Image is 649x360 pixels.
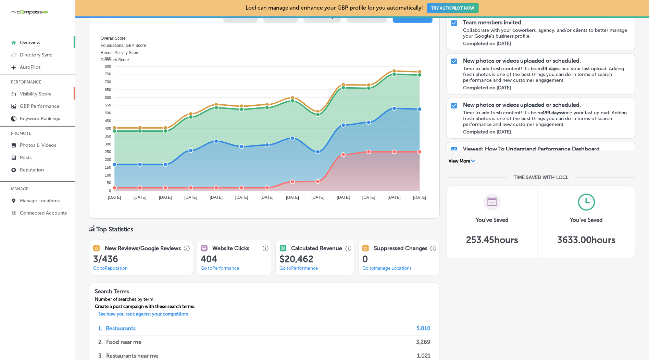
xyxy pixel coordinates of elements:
button: TRY AUTOPILOT NOW [427,3,479,13]
p: GBP Performance [20,103,60,109]
p: New photos or videos uploaded or scheduled. [463,57,581,64]
a: See how you rank against your competitors [93,312,194,319]
h3: You've Saved [570,217,603,223]
h3: Website Clicks [213,245,250,252]
tspan: 700 [105,80,111,84]
tspan: 500 [105,111,111,115]
tspan: 50 [107,181,111,185]
div: Number of searches by term. [89,297,201,304]
h3: New Reviews/Google Reviews [105,245,181,252]
h3: Suppressed Changes [374,245,427,252]
div: Time to add fresh content! It's been since your last upload. Adding fresh photos is one of the be... [463,110,632,127]
div: Time to add fresh content! It's been since your last upload. Adding fresh photos is one of the be... [463,66,632,83]
h3: Search Terms [89,283,201,297]
a: Go toPerformance [201,266,239,271]
a: Go toManage Locations [362,266,412,271]
p: Manage Locations [20,198,60,204]
p: Keyword Rankings [20,116,60,121]
h5: 253.45 hours [466,235,518,245]
p: Photos & Videos [20,142,56,148]
p: Restaurants [106,322,136,335]
tspan: [DATE] [286,195,299,200]
tspan: 350 [105,134,111,138]
tspan: 100 [105,173,111,177]
tspan: 200 [105,158,111,162]
tspan: 300 [105,142,111,146]
p: Visibility Score [20,91,52,97]
tspan: [DATE] [388,195,401,200]
strong: 499 days [542,110,561,116]
a: Go toReputation [93,266,128,271]
tspan: 650 [105,88,111,92]
img: 660ab0bf-5cc7-4cb8-ba1c-48b5ae0f18e60NCTV_CLogo_TV_Black_-500x88.png [11,9,49,15]
tspan: 850 [105,56,111,61]
div: TIME SAVED WITH LOCL [514,175,568,180]
h1: 3/436 [93,254,189,265]
tspan: [DATE] [312,195,325,200]
p: Team members invited [463,19,521,26]
p: Food near me [106,336,141,349]
p: 5,010 [416,322,430,335]
h1: 0 [362,254,436,265]
tspan: 550 [105,103,111,107]
tspan: 400 [105,127,111,131]
tspan: 600 [105,95,111,100]
p: 3,269 [416,336,430,349]
p: Viewed: How To Understand Performance Dashboard [463,146,600,152]
tspan: 800 [105,64,111,68]
p: AutoPilot [20,64,40,70]
h1: 404 [201,254,268,265]
tspan: [DATE] [159,195,172,200]
span: Recent Activity Score [96,50,139,55]
h3: You've Saved [476,217,509,223]
tspan: [DATE] [362,195,375,200]
tspan: 450 [105,119,111,123]
tspan: [DATE] [210,195,223,200]
tspan: [DATE] [108,195,121,200]
div: Collaborate with your coworkers, agency, and/or clients to better manage your Google's business p... [463,27,632,39]
p: 1 . [98,322,102,335]
p: Reputation [20,167,44,173]
p: New photos or videos uploaded or scheduled. [463,102,581,108]
tspan: [DATE] [337,195,350,200]
label: Completed on [DATE] [463,85,511,91]
tspan: [DATE] [235,195,248,200]
p: Overview [20,40,40,46]
p: Posts [20,155,32,160]
div: Top Statistics [96,226,133,233]
strong: 34 days [542,66,558,72]
span: Directory Score [96,57,129,62]
a: Go toPerformance [280,266,318,271]
span: Foundational GBP Score [96,43,146,48]
p: Directory Sync [20,52,52,58]
label: Completed on [DATE] [463,129,511,135]
tspan: 0 [109,189,111,193]
tspan: [DATE] [261,195,274,200]
p: 2 . [98,336,103,349]
tspan: [DATE] [134,195,147,200]
h5: 3633.00 hours [558,235,616,245]
span: Overall Score [96,36,126,41]
tspan: 750 [105,72,111,76]
h3: Calculated Revenue [291,245,342,252]
div: Create a post campaign with these search terms. [89,304,201,311]
h1: $ 20,462 [280,254,351,265]
p: Connected Accounts [20,210,67,216]
tspan: [DATE] [413,195,426,200]
tspan: 250 [105,150,111,154]
button: View More [447,158,478,164]
label: Completed on [DATE] [463,41,511,47]
tspan: [DATE] [184,195,197,200]
tspan: 150 [105,165,111,169]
